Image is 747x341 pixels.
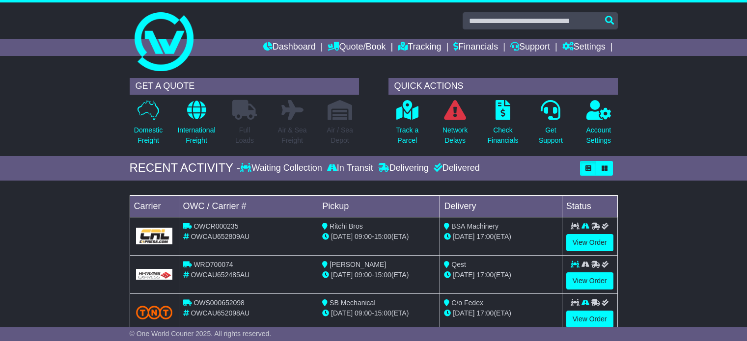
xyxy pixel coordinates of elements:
a: View Order [566,234,613,251]
span: 15:00 [374,271,391,279]
div: - (ETA) [322,308,436,318]
p: Get Support [539,125,563,146]
span: 17:00 [476,271,494,279]
span: OWCAU652098AU [191,309,249,317]
span: 09:00 [355,233,372,240]
p: Full Loads [232,125,257,146]
span: OWCAU652485AU [191,271,249,279]
p: Check Financials [488,125,519,146]
span: [DATE] [331,271,353,279]
span: 15:00 [374,233,391,240]
p: Network Delays [443,125,468,146]
p: Track a Parcel [396,125,418,146]
div: - (ETA) [322,232,436,242]
a: GetSupport [538,100,563,151]
span: 09:00 [355,309,372,317]
a: Support [510,39,550,56]
div: Delivering [376,163,431,174]
span: [DATE] [331,233,353,240]
span: 17:00 [476,309,494,317]
a: InternationalFreight [177,100,216,151]
td: Delivery [440,195,562,217]
img: TNT_Domestic.png [136,306,173,319]
img: GetCarrierServiceLogo [136,228,173,244]
p: Air / Sea Depot [327,125,353,146]
div: In Transit [325,163,376,174]
span: Ritchi Bros [330,222,363,230]
span: WRD700074 [194,261,233,268]
a: NetworkDelays [442,100,468,151]
span: OWS000652098 [194,299,245,307]
span: 17:00 [476,233,494,240]
span: OWCR000235 [194,222,238,230]
div: QUICK ACTIONS [388,78,618,95]
td: Status [562,195,617,217]
span: © One World Courier 2025. All rights reserved. [130,330,272,338]
a: Settings [562,39,606,56]
a: Dashboard [263,39,316,56]
div: (ETA) [444,270,557,280]
span: [PERSON_NAME] [330,261,386,268]
div: (ETA) [444,308,557,318]
a: DomesticFreight [134,100,163,151]
div: Waiting Collection [240,163,324,174]
a: View Order [566,311,613,328]
span: 15:00 [374,309,391,317]
span: OWCAU652809AU [191,233,249,240]
div: GET A QUOTE [130,78,359,95]
span: [DATE] [331,309,353,317]
div: Delivered [431,163,480,174]
a: AccountSettings [586,100,612,151]
p: Account Settings [586,125,611,146]
a: Track aParcel [395,100,419,151]
span: [DATE] [453,271,474,279]
a: Financials [453,39,498,56]
span: 09:00 [355,271,372,279]
div: - (ETA) [322,270,436,280]
p: Domestic Freight [134,125,163,146]
span: C/o Fedex [451,299,483,307]
div: RECENT ACTIVITY - [130,161,241,175]
a: View Order [566,272,613,289]
a: CheckFinancials [487,100,519,151]
p: Air & Sea Freight [277,125,306,146]
span: SB Mechanical [330,299,375,307]
span: Qest [451,261,466,268]
p: International Freight [177,125,215,146]
a: Quote/Book [328,39,386,56]
span: [DATE] [453,233,474,240]
td: Carrier [130,195,179,217]
td: OWC / Carrier # [179,195,318,217]
span: BSA Machinery [451,222,498,230]
div: (ETA) [444,232,557,242]
span: [DATE] [453,309,474,317]
img: GetCarrierServiceLogo [136,269,173,280]
a: Tracking [398,39,441,56]
td: Pickup [318,195,440,217]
